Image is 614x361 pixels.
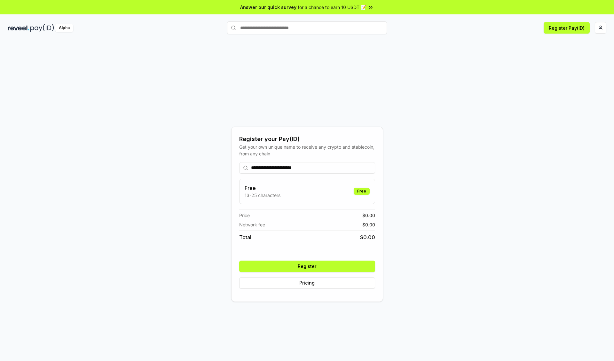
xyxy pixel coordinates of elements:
[245,192,280,199] p: 13-25 characters
[245,184,280,192] h3: Free
[354,188,370,195] div: Free
[239,277,375,289] button: Pricing
[362,212,375,219] span: $ 0.00
[8,24,29,32] img: reveel_dark
[544,22,590,34] button: Register Pay(ID)
[239,233,251,241] span: Total
[239,221,265,228] span: Network fee
[298,4,366,11] span: for a chance to earn 10 USDT 📝
[239,212,250,219] span: Price
[30,24,54,32] img: pay_id
[240,4,296,11] span: Answer our quick survey
[55,24,73,32] div: Alpha
[239,135,375,144] div: Register your Pay(ID)
[360,233,375,241] span: $ 0.00
[239,144,375,157] div: Get your own unique name to receive any crypto and stablecoin, from any chain
[362,221,375,228] span: $ 0.00
[239,261,375,272] button: Register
